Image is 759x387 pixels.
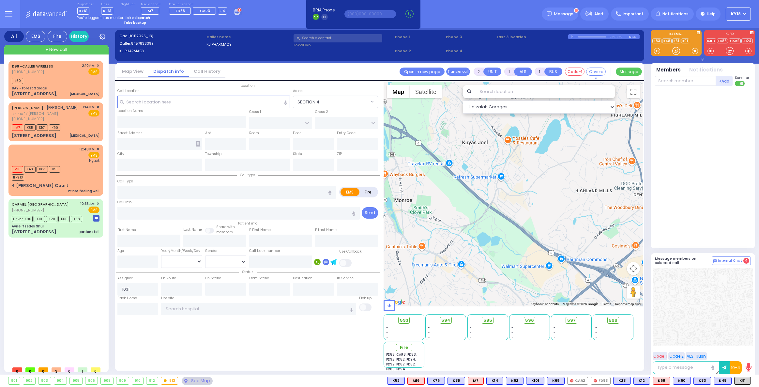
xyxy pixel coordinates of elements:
div: BLS [427,377,445,385]
span: 10:33 AM [80,201,95,206]
span: 0 [12,367,22,372]
label: Call Info [117,200,131,205]
button: BUS [544,68,562,76]
div: K48 [714,377,732,385]
span: - [428,335,430,340]
label: In Service [337,276,354,281]
div: [MEDICAL_DATA] [69,91,99,96]
label: KJ PHARMACY [206,42,291,47]
span: Call type [237,173,258,178]
div: BLS [714,377,732,385]
div: ALS [468,377,484,385]
label: Gender [205,248,218,254]
span: - [470,335,472,340]
span: K85 [24,124,36,131]
span: Phone 4 [446,48,494,54]
div: 913 [161,377,178,384]
div: Avnei Tzedek Shul [12,224,44,229]
div: K76 [427,377,445,385]
a: CALLER WIRELESS [12,64,53,69]
div: 909 [116,377,129,384]
span: 0 [65,367,74,372]
div: 905 [70,377,82,384]
a: K83 [652,39,661,43]
span: [PERSON_NAME] [47,105,78,110]
span: SECTION 4 [293,96,369,108]
span: K90 [49,124,60,131]
span: EMS [88,68,99,75]
div: Fire [48,31,67,42]
span: K60 [12,78,23,84]
span: - [511,335,513,340]
span: FD88 [176,8,185,13]
button: Map camera controls [627,262,640,275]
div: 910 [132,377,144,384]
span: You're logged in as monitor. [77,15,124,20]
label: Assigned [117,276,133,281]
a: FD83 [717,39,728,43]
div: K-14 [629,34,640,39]
div: FD88, CAR3, FD83, FD92, FD82, FD94, FD92, FD82, FD82, FD80, FD94 [386,352,422,372]
span: BRIA Phone [313,7,335,13]
label: Back Home [117,296,137,301]
span: Status [239,270,257,274]
label: EMS [341,188,359,196]
span: 593 [400,317,408,324]
span: B-913 [12,174,24,181]
span: Driver-K90 [12,216,33,222]
span: M7 [148,8,153,13]
span: Important [623,11,644,17]
div: BLS [613,377,631,385]
div: BAY - Forest Garage [12,86,47,91]
a: Open in new page [400,68,445,76]
div: 903 [38,377,51,384]
div: K60 [673,377,691,385]
span: K90 - [12,64,22,69]
div: K85 [448,377,465,385]
span: [10112025_13] [128,33,153,39]
span: 8457833399 [131,41,154,46]
span: ✕ [97,63,99,69]
span: + New call [45,46,67,53]
div: BLS [448,377,465,385]
span: 599 [609,317,617,324]
label: Room [249,131,259,136]
button: Notifications [689,66,723,74]
label: Location Name [117,108,143,114]
span: K10 [34,216,45,222]
button: Covered [586,68,606,76]
div: [MEDICAL_DATA] [69,133,99,138]
label: From Scene [249,276,269,281]
label: Cad: [119,33,204,39]
img: Logo [26,10,69,18]
button: KY18 [726,8,751,21]
span: Help [707,11,716,17]
small: Share with [216,224,235,229]
div: See map [182,377,212,385]
label: Street Address [117,131,143,136]
a: CAR2 [729,39,741,43]
span: - [428,330,430,335]
label: Areas [293,88,303,94]
div: BLS [633,377,650,385]
a: K48 [662,39,672,43]
a: Dispatch info [148,68,189,74]
span: Patient info [235,221,261,226]
a: K91 [681,39,689,43]
button: Code-1 [565,68,584,76]
span: CAR3 [200,8,210,13]
label: On Scene [205,276,221,281]
button: UNIT [483,68,501,76]
button: Code 1 [653,352,667,360]
span: 2:10 PM [82,63,95,68]
label: State [293,151,302,157]
div: BLS [486,377,503,385]
span: 596 [525,317,534,324]
div: K62 [506,377,524,385]
span: - [595,330,597,335]
div: 901 [8,377,20,384]
label: P Last Name [315,227,337,233]
button: Message [616,68,642,76]
input: Search member [655,76,716,86]
span: - [386,325,388,330]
